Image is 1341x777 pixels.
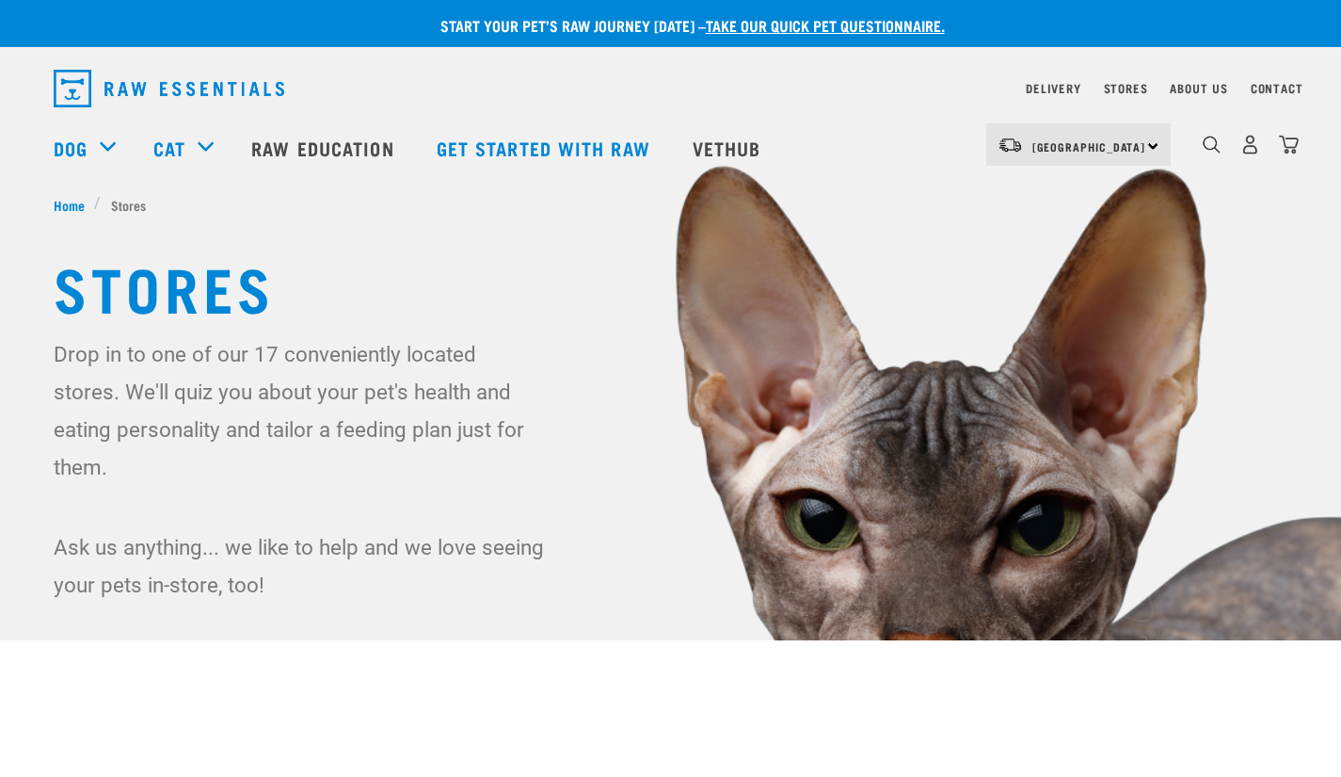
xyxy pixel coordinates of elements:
[1279,135,1299,154] img: home-icon@2x.png
[1170,85,1227,91] a: About Us
[39,62,1303,115] nav: dropdown navigation
[54,70,284,107] img: Raw Essentials Logo
[54,195,85,215] span: Home
[1251,85,1303,91] a: Contact
[54,134,88,162] a: Dog
[54,195,95,215] a: Home
[1104,85,1148,91] a: Stores
[54,252,1288,320] h1: Stores
[418,110,674,186] a: Get started with Raw
[706,21,945,29] a: take our quick pet questionnaire.
[1203,136,1221,154] img: home-icon-1@2x.png
[1032,143,1146,150] span: [GEOGRAPHIC_DATA]
[153,134,185,162] a: Cat
[54,335,548,486] p: Drop in to one of our 17 conveniently located stores. We'll quiz you about your pet's health and ...
[998,137,1023,154] img: van-moving.png
[1026,85,1080,91] a: Delivery
[232,110,417,186] a: Raw Education
[54,195,1288,215] nav: breadcrumbs
[54,528,548,604] p: Ask us anything... we like to help and we love seeing your pets in-store, too!
[674,110,785,186] a: Vethub
[1240,135,1260,154] img: user.png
